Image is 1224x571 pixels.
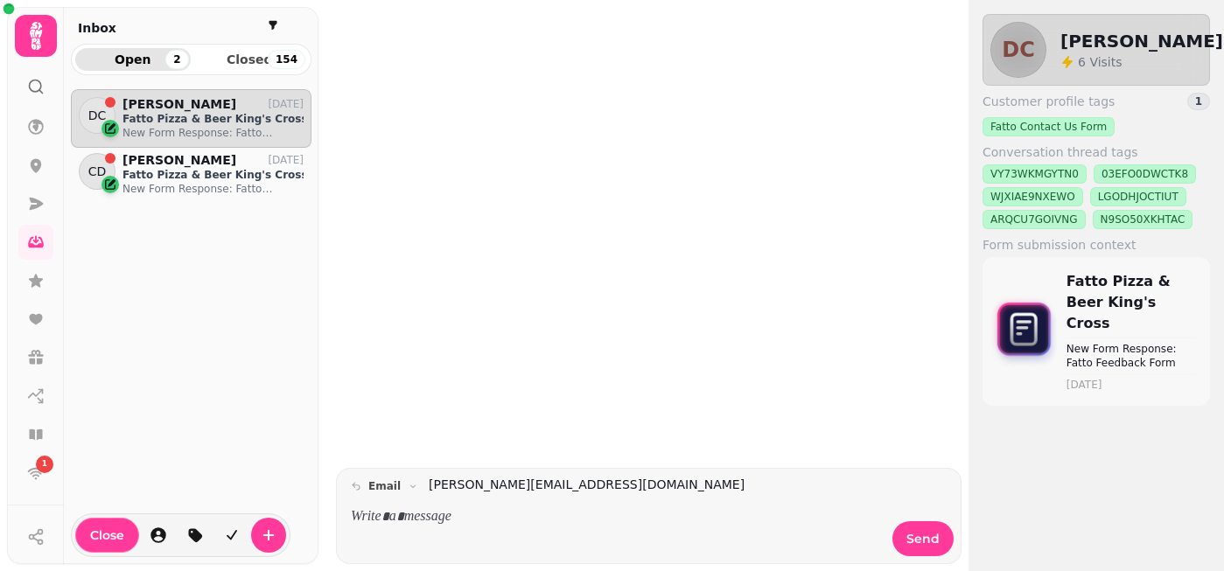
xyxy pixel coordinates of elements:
[78,19,116,37] h2: Inbox
[983,210,1086,229] div: ARQCU7GOIVNG
[983,236,1210,254] label: Form submission context
[192,48,308,71] button: Closed154
[344,476,425,497] button: email
[1067,378,1196,392] time: [DATE]
[42,458,47,470] span: 1
[906,533,940,545] span: Send
[75,48,191,71] button: Open2
[122,168,304,182] p: Fatto Pizza & Beer King's Cross
[983,164,1087,184] div: VY73WKMGYTN0
[122,182,304,196] p: New Form Response: Fatto Feedback Form
[122,126,304,140] p: New Form Response: Fatto Feedback Form
[89,53,177,66] span: Open
[268,153,304,167] p: [DATE]
[1187,93,1210,110] div: 1
[1060,29,1223,53] h2: [PERSON_NAME]
[1078,53,1123,71] p: Visits
[88,107,107,124] span: DC
[268,50,305,69] div: 154
[75,518,139,553] button: Close
[206,53,294,66] span: Closed
[983,143,1210,161] label: Conversation thread tags
[1067,342,1196,370] p: New Form Response: Fatto Feedback Form
[892,521,954,556] button: Send
[18,456,53,491] a: 1
[1090,187,1186,206] div: LGODHJOCTIUT
[1067,271,1196,334] p: Fatto Pizza & Beer King's Cross
[122,153,236,168] p: [PERSON_NAME]
[983,187,1083,206] div: WJXIAE9NXEWO
[122,112,304,126] p: Fatto Pizza & Beer King's Cross
[122,97,236,112] p: [PERSON_NAME]
[165,50,188,69] div: 2
[1093,210,1193,229] div: N9SO50XKHTAC
[1002,39,1035,60] span: DC
[983,93,1115,110] span: Customer profile tags
[990,295,1060,368] img: form-icon
[71,89,311,556] div: grid
[251,518,286,553] button: create-convo
[262,15,283,36] button: filter
[1078,55,1089,69] span: 6
[214,518,249,553] button: is-read
[178,518,213,553] button: tag-thread
[983,117,1115,136] div: Fatto Contact Us Form
[268,97,304,111] p: [DATE]
[1094,164,1196,184] div: 03EFO0DWCTK8
[429,476,745,494] a: [PERSON_NAME][EMAIL_ADDRESS][DOMAIN_NAME]
[90,529,124,541] span: Close
[88,163,107,180] span: CD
